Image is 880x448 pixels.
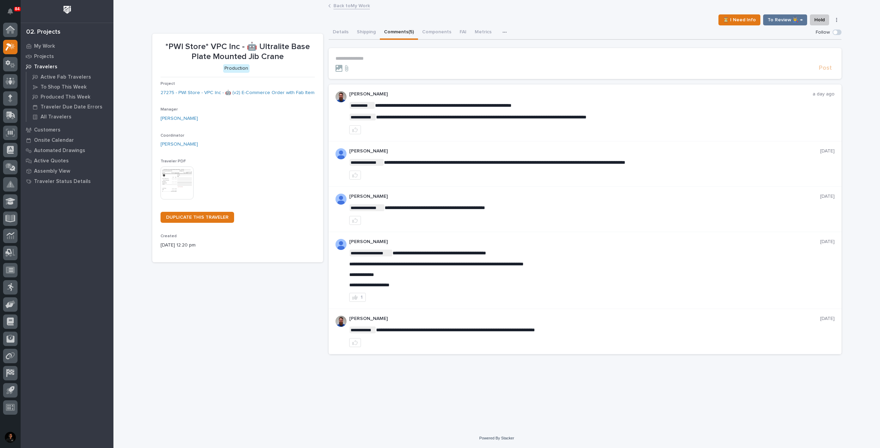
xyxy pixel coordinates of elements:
[333,1,370,9] a: Back toMy Work
[335,194,346,205] img: AOh14GjTRfkD1oUMcB0TemJ99d1W6S72D1qI3y53uSh2WIfob9-94IqIlJUlukijh7zEU6q04HSlcabwtpdPkUfvSgFdPLuR9...
[816,64,835,72] button: Post
[814,16,825,24] span: Hold
[335,148,346,159] img: ALV-UjUW5P6fp_EKJDib9bSu4i9siC2VWaYoJ4wmsxqwS8ugEzqt2jUn7pYeYhA5TGr5A6D3IzuemHUGlvM5rCUNVp4NrpVac...
[349,91,813,97] p: [PERSON_NAME]
[349,338,361,347] button: like this post
[41,94,90,100] p: Produced This Week
[820,239,835,245] p: [DATE]
[26,82,113,92] a: To Shop This Week
[34,148,85,154] p: Automated Drawings
[61,3,74,16] img: Workspace Logo
[9,8,18,19] div: Notifications84
[353,25,380,40] button: Shipping
[329,25,353,40] button: Details
[161,212,234,223] a: DUPLICATE THIS TRAVELER
[21,156,113,166] a: Active Quotes
[349,316,820,322] p: [PERSON_NAME]
[763,14,807,25] button: To Review 👨‍🏭 →
[21,145,113,156] a: Automated Drawings
[21,176,113,186] a: Traveler Status Details
[349,125,361,134] button: like this post
[223,64,250,73] div: Production
[819,64,832,72] span: Post
[34,54,54,60] p: Projects
[820,148,835,154] p: [DATE]
[26,112,113,122] a: All Travelers
[335,316,346,327] img: 6hTokn1ETDGPf9BPokIQ
[349,293,366,302] button: 1
[3,430,18,445] button: users-avatar
[34,168,70,174] p: Assembly View
[813,91,835,97] p: a day ago
[723,16,756,24] span: ⏳ I Need Info
[161,115,198,122] a: [PERSON_NAME]
[21,61,113,72] a: Travelers
[34,179,91,185] p: Traveler Status Details
[41,104,102,110] p: Traveler Due Date Errors
[21,166,113,176] a: Assembly View
[3,4,18,19] button: Notifications
[41,114,71,120] p: All Travelers
[820,194,835,199] p: [DATE]
[161,242,315,249] p: [DATE] 12:20 pm
[161,82,175,86] span: Project
[349,216,361,225] button: like this post
[41,74,91,80] p: Active Fab Travelers
[26,28,60,36] div: 02. Projects
[26,92,113,102] a: Produced This Week
[161,159,186,163] span: Traveler PDF
[161,141,198,148] a: [PERSON_NAME]
[161,107,178,112] span: Manager
[21,41,113,51] a: My Work
[349,194,820,199] p: [PERSON_NAME]
[418,25,455,40] button: Components
[820,316,835,322] p: [DATE]
[21,125,113,135] a: Customers
[26,102,113,112] a: Traveler Due Date Errors
[768,16,803,24] span: To Review 👨‍🏭 →
[21,135,113,145] a: Onsite Calendar
[810,14,829,25] button: Hold
[816,30,830,35] p: Follow
[34,43,55,49] p: My Work
[34,64,57,70] p: Travelers
[21,51,113,61] a: Projects
[479,436,514,440] a: Powered By Stacker
[718,14,760,25] button: ⏳ I Need Info
[166,215,229,220] span: DUPLICATE THIS TRAVELER
[361,295,363,300] div: 1
[349,171,361,180] button: like this post
[335,91,346,102] img: 6hTokn1ETDGPf9BPokIQ
[34,137,74,143] p: Onsite Calendar
[349,148,820,154] p: [PERSON_NAME]
[335,239,346,250] img: AOh14Gjx62Rlbesu-yIIyH4c_jqdfkUZL5_Os84z4H1p=s96-c
[380,25,418,40] button: Comments (5)
[161,42,315,62] p: *PWI Store* VPC Inc - 🤖 Ultralite Base Plate Mounted Jib Crane
[471,25,496,40] button: Metrics
[161,234,177,238] span: Created
[34,127,60,133] p: Customers
[41,84,87,90] p: To Shop This Week
[34,158,69,164] p: Active Quotes
[26,72,113,82] a: Active Fab Travelers
[455,25,471,40] button: FAI
[349,239,820,245] p: [PERSON_NAME]
[161,89,315,96] a: 27275 - PWI Store - VPC Inc - 🤖 (v2) E-Commerce Order with Fab Item
[15,7,20,11] p: 84
[161,134,184,138] span: Coordinator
